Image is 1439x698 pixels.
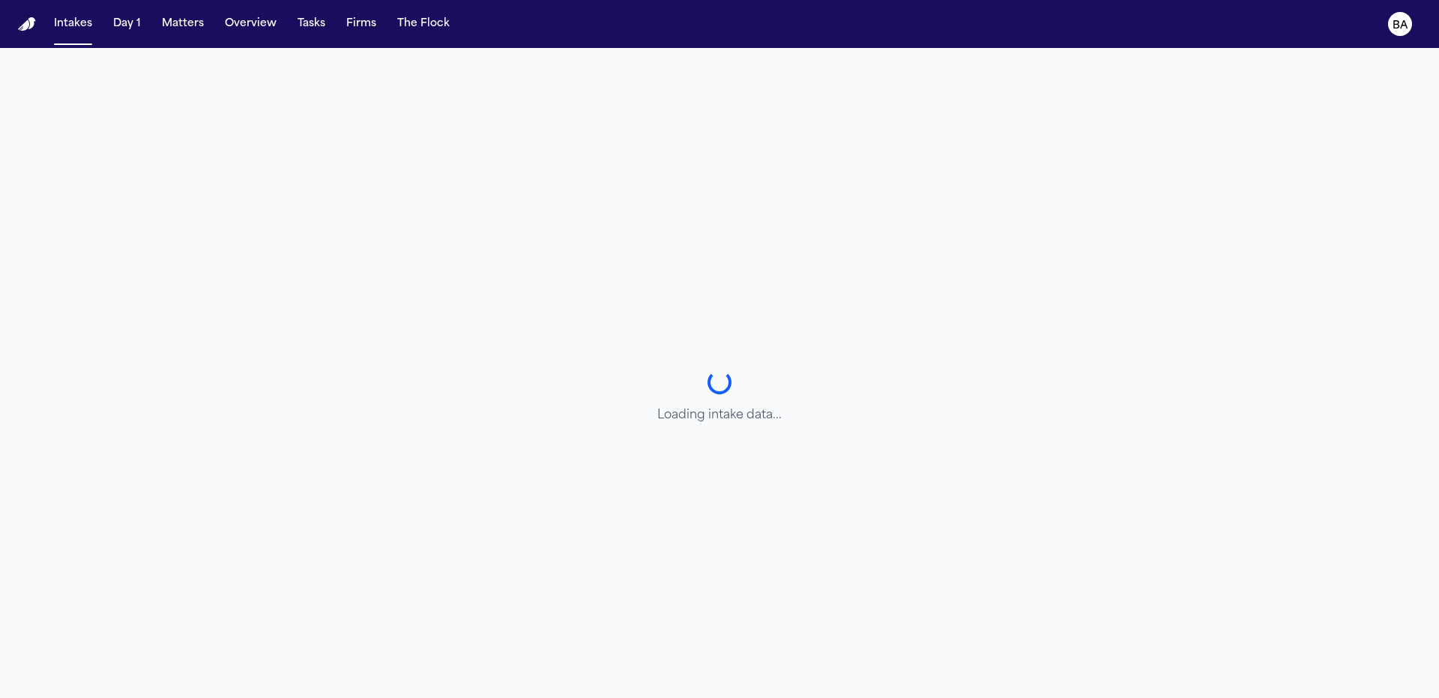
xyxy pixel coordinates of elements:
button: Day 1 [107,10,147,37]
button: Firms [340,10,382,37]
button: Tasks [292,10,331,37]
button: Matters [156,10,210,37]
a: Home [18,17,36,31]
p: Loading intake data... [657,406,782,424]
img: Finch Logo [18,17,36,31]
button: Overview [219,10,283,37]
button: The Flock [391,10,456,37]
button: Intakes [48,10,98,37]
